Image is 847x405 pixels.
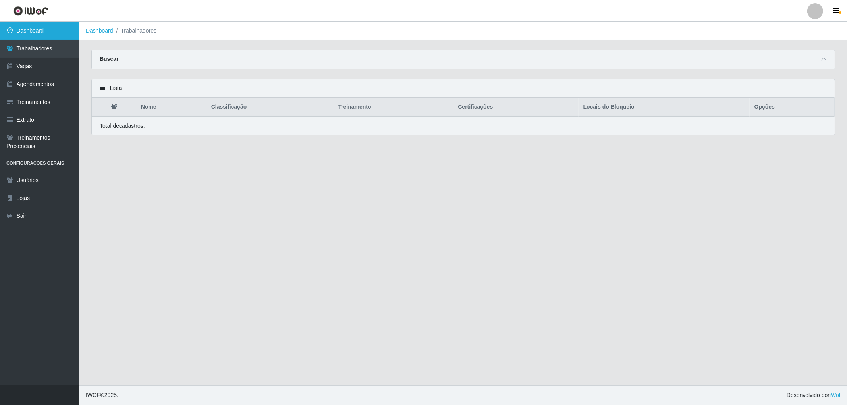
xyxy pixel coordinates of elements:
a: iWof [830,392,841,398]
th: Treinamento [333,98,453,117]
span: Desenvolvido por [787,391,841,399]
th: Opções [750,98,835,117]
span: IWOF [86,392,100,398]
img: CoreUI Logo [13,6,48,16]
p: Total de cadastros. [100,122,145,130]
span: © 2025 . [86,391,118,399]
li: Trabalhadores [113,27,157,35]
nav: breadcrumb [79,22,847,40]
th: Certificações [453,98,578,117]
th: Classificação [206,98,334,117]
div: Lista [92,79,835,98]
th: Nome [136,98,206,117]
th: Locais do Bloqueio [579,98,750,117]
strong: Buscar [100,56,118,62]
a: Dashboard [86,27,113,34]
